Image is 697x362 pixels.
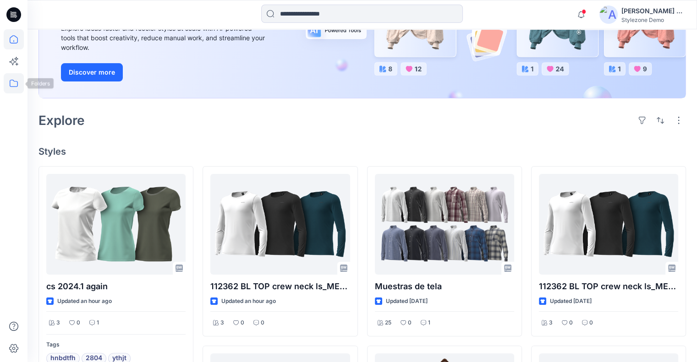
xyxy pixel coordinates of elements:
p: 3 [220,318,224,328]
p: Tags [46,340,186,350]
p: 0 [77,318,80,328]
p: Updated an hour ago [221,297,276,306]
a: 112362 BL TOP crew neck ls_MERINO_FUNDAMENTALS_SMS_3D [210,174,350,275]
p: 1 [97,318,99,328]
a: cs 2024.1 again [46,174,186,275]
h4: Styles [38,146,686,157]
div: Explore ideas faster and recolor styles at scale with AI-powered tools that boost creativity, red... [61,23,267,52]
p: 3 [56,318,60,328]
p: 0 [569,318,573,328]
div: [PERSON_NAME] Ashkenazi [621,5,686,16]
p: 112362 BL TOP crew neck ls_MERINO_FUNDAMENTALS_SMS_3D [210,280,350,293]
p: cs 2024.1 again [46,280,186,293]
p: Muestras de tela [375,280,514,293]
p: Updated [DATE] [550,297,592,306]
a: 112362 BL TOP crew neck ls_MERINO_FUNDAMENTALS_SMS_3D [539,174,678,275]
p: Updated an hour ago [57,297,112,306]
p: 0 [589,318,593,328]
div: Stylezone Demo [621,16,686,23]
h2: Explore [38,113,85,128]
p: 1 [428,318,430,328]
p: 0 [261,318,264,328]
p: 0 [241,318,244,328]
a: Muestras de tela [375,174,514,275]
p: 0 [408,318,412,328]
button: Discover more [61,63,123,81]
p: 25 [385,318,391,328]
p: Updated [DATE] [386,297,428,306]
img: avatar [599,5,618,24]
p: 3 [549,318,553,328]
a: Discover more [61,63,267,81]
p: 112362 BL TOP crew neck ls_MERINO_FUNDAMENTALS_SMS_3D [539,280,678,293]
